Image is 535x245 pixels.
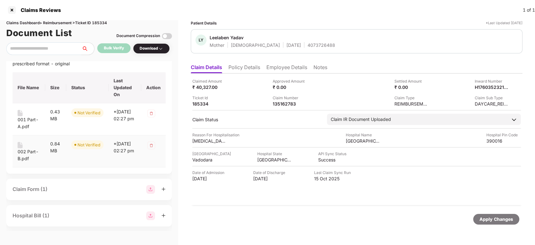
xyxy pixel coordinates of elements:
[13,185,47,193] div: Claim Form (1)
[486,132,521,138] div: Hospital Pin Code
[146,211,155,220] img: svg+xml;base64,PHN2ZyBpZD0iR3JvdXBfMjg4MTMiIGRhdGEtbmFtZT0iR3JvdXAgMjg4MTMiIHhtbG5zPSJodHRwOi8vd3...
[314,170,351,176] div: Last Claim Sync Run
[394,78,429,84] div: Settled Amount
[192,157,227,163] div: Vadodara
[192,95,227,101] div: Ticket Id
[81,46,94,51] span: search
[308,42,335,48] div: 4073726488
[162,31,172,41] img: svg+xml;base64,PHN2ZyBpZD0iVG9nZ2xlLTMyeDMyIiB4bWxucz0iaHR0cDovL3d3dy53My5vcmcvMjAwMC9zdmciIHdpZH...
[192,151,231,157] div: [GEOGRAPHIC_DATA]
[104,45,124,51] div: Bulk Verify
[195,35,206,46] div: LY
[161,213,166,218] span: plus
[228,64,260,73] li: Policy Details
[192,132,239,138] div: Reason For Hospitalisation
[257,151,292,157] div: Hospital State
[191,20,217,26] div: Patient Details
[273,101,307,107] div: 135162783
[257,157,292,163] div: [GEOGRAPHIC_DATA]
[318,151,346,157] div: API Sync Status
[475,101,509,107] div: DAYCARE_REIMBURSEMENT
[314,176,351,182] div: 15 Oct 2025
[114,140,136,154] div: *[DATE] 02:27 pm
[253,170,288,176] div: Date of Discharge
[81,42,94,55] button: search
[161,187,166,191] span: plus
[273,95,307,101] div: Claim Number
[18,142,23,148] img: svg+xml;base64,PHN2ZyB4bWxucz0iaHR0cDovL3d3dy53My5vcmcvMjAwMC9zdmciIHdpZHRoPSIxNiIgaGVpZ2h0PSIyMC...
[231,42,280,48] div: [DEMOGRAPHIC_DATA]
[114,108,136,122] div: *[DATE] 02:27 pm
[331,116,391,123] div: Claim IR Document Uploaded
[192,78,227,84] div: Claimed Amount
[191,64,222,73] li: Claim Details
[6,26,72,40] h1: Document List
[158,46,163,51] img: svg+xml;base64,PHN2ZyBpZD0iRHJvcGRvd24tMzJ4MzIiIHhtbG5zPSJodHRwOi8vd3d3LnczLm9yZy8yMDAwL3N2ZyIgd2...
[18,116,40,130] div: 001 Part-A.pdf
[511,117,517,123] img: downArrowIcon
[18,148,40,162] div: 002 Part-B.pdf
[346,132,380,138] div: Hospital Name
[192,84,227,90] div: ₹ 40,327.00
[286,42,301,48] div: [DATE]
[13,212,49,220] div: Hospital Bill (1)
[50,140,61,154] div: 0.84 MB
[523,7,535,14] div: 1 of 1
[273,78,307,84] div: Approved Amount
[66,72,109,103] th: Status
[116,33,160,39] div: Document Compression
[479,216,513,223] div: Apply Changes
[78,110,100,116] div: Not Verified
[192,176,227,182] div: [DATE]
[192,170,227,176] div: Date of Admission
[486,20,522,26] div: *Last Updated [DATE]
[140,46,163,52] div: Download
[17,7,61,13] div: Claims Reviews
[486,138,521,144] div: 390016
[78,142,100,148] div: Not Verified
[50,108,61,122] div: 0.43 MB
[141,72,166,103] th: Action
[146,108,156,118] img: svg+xml;base64,PHN2ZyB4bWxucz0iaHR0cDovL3d3dy53My5vcmcvMjAwMC9zdmciIHdpZHRoPSIzMiIgaGVpZ2h0PSIzMi...
[475,78,509,84] div: Inward Number
[192,101,227,107] div: 185334
[394,101,429,107] div: REIMBURSEMENT
[109,72,141,103] th: Last Updated On
[253,176,288,182] div: [DATE]
[45,72,66,103] th: Size
[210,42,224,48] div: Mother
[146,140,156,150] img: svg+xml;base64,PHN2ZyB4bWxucz0iaHR0cDovL3d3dy53My5vcmcvMjAwMC9zdmciIHdpZHRoPSIzMiIgaGVpZ2h0PSIzMi...
[210,35,243,41] div: Leelaben Yadav
[475,84,509,90] div: H1760352321133806977
[146,185,155,194] img: svg+xml;base64,PHN2ZyBpZD0iR3JvdXBfMjg4MTMiIGRhdGEtbmFtZT0iR3JvdXAgMjg4MTMiIHhtbG5zPSJodHRwOi8vd3...
[6,20,172,26] div: Claims Dashboard > Reimbursement > Ticket ID 185334
[273,84,307,90] div: ₹ 0.00
[318,157,346,163] div: Success
[394,84,429,90] div: ₹ 0.00
[313,64,327,73] li: Notes
[475,95,509,101] div: Claim Sub Type
[346,138,380,144] div: [GEOGRAPHIC_DATA]
[266,64,307,73] li: Employee Details
[13,72,45,103] th: File Name
[394,95,429,101] div: Claim Type
[18,110,23,116] img: svg+xml;base64,PHN2ZyB4bWxucz0iaHR0cDovL3d3dy53My5vcmcvMjAwMC9zdmciIHdpZHRoPSIxNiIgaGVpZ2h0PSIyMC...
[192,117,321,122] div: Claim Status
[192,138,227,144] div: [MEDICAL_DATA]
